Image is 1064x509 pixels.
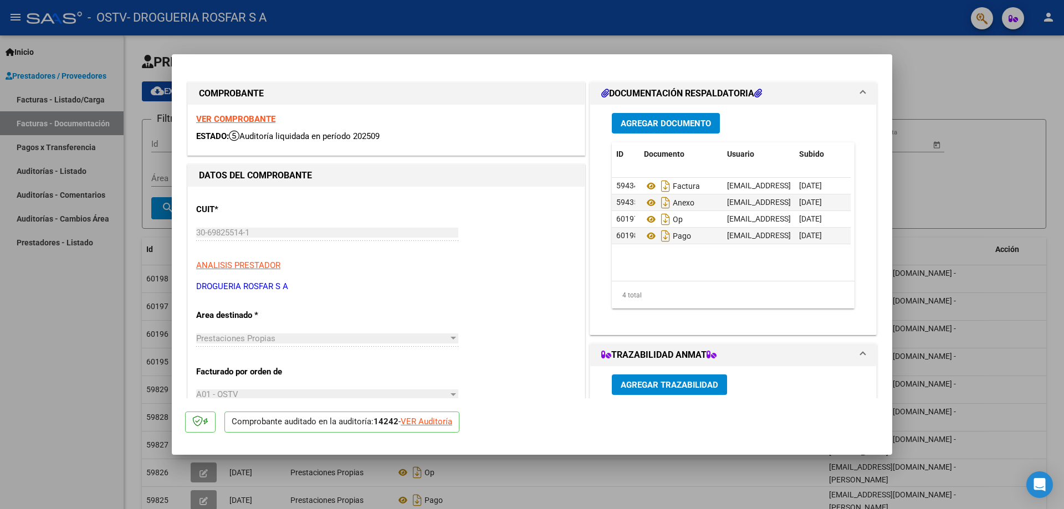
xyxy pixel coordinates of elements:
[621,119,711,128] span: Agregar Documento
[616,181,638,190] span: 59434
[658,210,673,228] i: Descargar documento
[612,281,855,309] div: 4 total
[616,198,638,207] span: 59435
[723,142,795,166] datatable-header-cell: Usuario
[590,83,876,105] mat-expansion-panel-header: DOCUMENTACIÓN RESPALDATORIA
[196,203,310,216] p: CUIT
[850,142,906,166] datatable-header-cell: Acción
[658,227,673,245] i: Descargar documento
[196,280,576,293] p: DROGUERIA ROSFAR S A
[727,231,915,240] span: [EMAIL_ADDRESS][DOMAIN_NAME] - [PERSON_NAME]
[799,150,824,158] span: Subido
[401,415,452,428] div: VER Auditoría
[644,150,684,158] span: Documento
[799,214,822,223] span: [DATE]
[612,113,720,133] button: Agregar Documento
[590,105,876,335] div: DOCUMENTACIÓN RESPALDATORIA
[612,142,640,166] datatable-header-cell: ID
[727,214,915,223] span: [EMAIL_ADDRESS][DOMAIN_NAME] - [PERSON_NAME]
[196,389,238,399] span: A01 - OSTV
[196,260,280,270] span: ANALISIS PRESTADOR
[644,182,700,191] span: Factura
[196,333,275,343] span: Prestaciones Propias
[590,344,876,366] mat-expansion-panel-header: TRAZABILIDAD ANMAT
[727,181,930,190] span: [EMAIL_ADDRESS][DOMAIN_NAME] - [GEOGRAPHIC_DATA]
[621,380,718,390] span: Agregar Trazabilidad
[616,231,638,240] span: 60198
[644,198,694,207] span: Anexo
[616,150,623,158] span: ID
[799,231,822,240] span: [DATE]
[601,348,717,362] h1: TRAZABILIDAD ANMAT
[616,214,638,223] span: 60197
[199,170,312,181] strong: DATOS DEL COMPROBANTE
[601,87,762,100] h1: DOCUMENTACIÓN RESPALDATORIA
[799,198,822,207] span: [DATE]
[640,142,723,166] datatable-header-cell: Documento
[658,177,673,195] i: Descargar documento
[229,131,380,141] span: Auditoría liquidada en período 202509
[727,198,930,207] span: [EMAIL_ADDRESS][DOMAIN_NAME] - [GEOGRAPHIC_DATA]
[196,114,275,124] a: VER COMPROBANTE
[374,417,398,426] strong: 14242
[1026,471,1053,498] div: Open Intercom Messenger
[799,181,822,190] span: [DATE]
[196,131,229,141] span: ESTADO:
[196,309,310,322] p: Area destinado *
[644,232,691,240] span: Pago
[644,215,683,224] span: Op
[795,142,850,166] datatable-header-cell: Subido
[199,88,264,99] strong: COMPROBANTE
[196,366,310,378] p: Facturado por orden de
[727,150,754,158] span: Usuario
[612,374,727,395] button: Agregar Trazabilidad
[224,412,459,433] p: Comprobante auditado en la auditoría: -
[658,194,673,212] i: Descargar documento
